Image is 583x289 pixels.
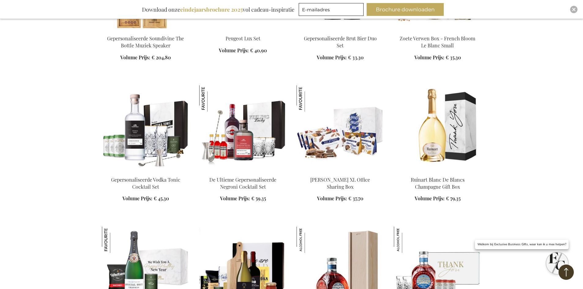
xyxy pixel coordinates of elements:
[102,227,128,253] img: Champagne Apéro Box
[570,6,577,13] div: Close
[572,8,576,11] img: Close
[220,195,266,202] a: Volume Prijs: € 59,35
[250,47,267,54] span: € 40,90
[394,169,481,174] a: Ruinart Blanc De Blancs Champagne Gift Box
[415,195,461,202] a: Volume Prijs: € 79,35
[251,195,266,202] span: € 59,35
[102,28,189,33] a: Personalised Soundivine The Bottle Music Speaker
[102,169,189,174] a: The Personalised Vodka Tonic Cocktail Set
[107,35,184,49] a: Gepersonaliseerde Soundivine The Bottle Muziek Speaker
[154,195,169,202] span: € 45,30
[299,3,365,18] form: marketing offers and promotions
[199,85,287,171] img: The Ultimate Personalized Negroni Cocktail Set
[367,3,444,16] button: Brochure downloaden
[304,35,377,49] a: Gepersonaliseerde Brut Bier Duo Set
[122,195,152,202] span: Volume Prijs:
[226,35,260,42] a: Peugeot Lux Set
[111,176,180,190] a: Gepersonaliseerde Vodka Tonic Cocktail Set
[219,47,267,54] a: Volume Prijs: € 40,90
[102,85,189,171] img: The Personalised Vodka Tonic Cocktail Set
[317,54,364,61] a: Volume Prijs: € 33,30
[394,227,420,253] img: MM Antverpia Spritz 1919 0% Experience Gift Set
[122,195,169,202] a: Volume Prijs: € 45,30
[446,54,461,61] span: € 35,30
[120,54,171,61] a: Volume Prijs: € 204,80
[120,54,150,61] span: Volume Prijs:
[151,54,171,61] span: € 204,80
[180,6,243,13] b: eindejaarsbrochure 2025
[415,195,445,202] span: Volume Prijs:
[446,195,461,202] span: € 79,35
[400,35,475,49] a: Zoete Verwen Box - French Bloom Le Blanc Small
[297,85,384,171] img: Jules Destrooper XL Office Sharing Box
[414,54,461,61] a: Volume Prijs: € 35,30
[394,85,481,171] img: Ruinart Blanc De Blancs Champagne Gift Box
[199,28,287,33] a: EB-PKT-PEUG-CHAM-LUX
[297,28,384,33] a: Personalised Champagne Beer
[139,3,297,16] div: Download onze vol cadeau-inspiratie
[394,28,481,33] a: Sweet Treats Box - French Bloom Le Blanc Small
[199,85,226,112] img: De Ultieme Gepersonaliseerde Negroni Cocktail Set
[299,3,364,16] input: E-mailadres
[348,54,364,61] span: € 33,30
[209,176,276,190] a: De Ultieme Gepersonaliseerde Negroni Cocktail Set
[414,54,444,61] span: Volume Prijs:
[317,54,347,61] span: Volume Prijs:
[199,169,287,174] a: The Ultimate Personalized Negroni Cocktail Set De Ultieme Gepersonaliseerde Negroni Cocktail Set
[297,85,323,112] img: Jules Destrooper XL Office Sharing Box
[219,47,249,54] span: Volume Prijs:
[220,195,250,202] span: Volume Prijs:
[411,176,465,190] a: Ruinart Blanc De Blancs Champagne Gift Box
[297,227,323,253] img: MM Antverpia Spritz 1919 0% - Personalised Business Gift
